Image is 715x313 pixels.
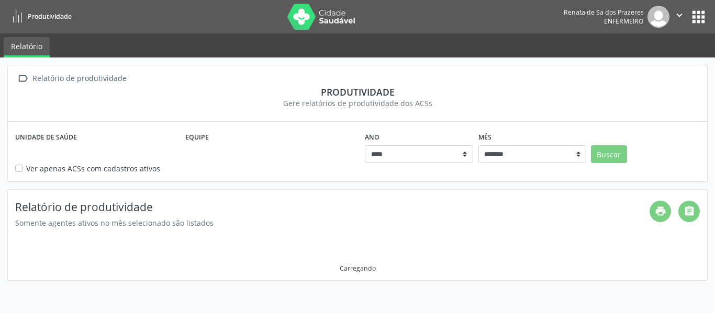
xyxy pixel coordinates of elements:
[15,217,650,228] div: Somente agentes ativos no mês selecionado são listados
[365,129,379,145] label: Ano
[7,8,72,25] a: Produtividade
[478,129,491,145] label: Mês
[340,264,376,273] div: Carregando
[28,12,72,21] span: Produtividade
[647,6,669,28] img: img
[669,6,689,28] button: 
[604,17,644,26] span: Enfermeiro
[674,9,685,21] i: 
[15,71,128,86] a:  Relatório de produtividade
[4,37,50,57] a: Relatório
[689,8,708,26] button: apps
[591,145,627,163] button: Buscar
[15,98,700,109] div: Gere relatórios de produtividade dos ACSs
[26,163,160,174] label: Ver apenas ACSs com cadastros ativos
[15,129,77,145] label: Unidade de saúde
[185,129,209,145] label: Equipe
[15,201,650,214] h4: Relatório de produtividade
[15,71,30,86] i: 
[30,71,128,86] div: Relatório de produtividade
[15,86,700,98] div: Produtividade
[564,8,644,17] div: Renata de Sa dos Prazeres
